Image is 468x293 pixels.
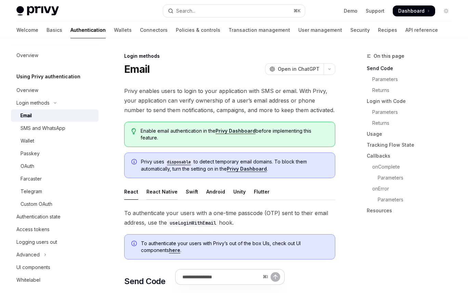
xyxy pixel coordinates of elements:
span: Privy enables users to login to your application with SMS or email. With Privy, your application ... [124,86,335,115]
span: On this page [374,52,404,60]
a: Wallets [114,22,132,38]
a: Custom OAuth [11,198,99,210]
a: API reference [405,22,438,38]
a: Tracking Flow State [367,139,457,150]
span: ⌘ K [294,8,301,14]
img: light logo [16,6,59,16]
a: Parameters [367,194,457,205]
a: Callbacks [367,150,457,161]
h5: Using Privy authentication [16,72,80,81]
div: Logging users out [16,238,57,246]
code: disposable [164,159,194,165]
a: OAuth [11,160,99,172]
span: Enable email authentication in the before implementing this feature. [141,128,328,141]
a: Usage [367,129,457,139]
a: Email [11,109,99,122]
button: Open in ChatGPT [265,63,324,75]
div: SMS and WhatsApp [21,124,65,132]
span: Open in ChatGPT [278,66,320,72]
a: Demo [344,8,357,14]
div: Authentication state [16,213,61,221]
a: Whitelabel [11,274,99,286]
input: Ask a question... [182,269,260,284]
a: Welcome [16,22,38,38]
a: here [169,247,180,253]
a: Basics [47,22,62,38]
a: SMS and WhatsApp [11,122,99,134]
div: Access tokens [16,225,50,234]
div: Advanced [16,251,40,259]
button: Toggle Login methods section [11,97,99,109]
button: Toggle dark mode [441,5,452,16]
a: Resources [367,205,457,216]
a: Access tokens [11,223,99,236]
span: Dashboard [398,8,425,14]
span: Privy uses to detect temporary email domains. To block them automatically, turn the setting on in... [141,158,328,172]
a: Authentication state [11,211,99,223]
div: Whitelabel [16,276,40,284]
div: Login methods [124,53,335,59]
div: Unity [233,184,246,200]
a: Recipes [378,22,397,38]
a: Transaction management [229,22,290,38]
a: Support [366,8,385,14]
a: Returns [367,118,457,129]
div: Overview [16,51,38,59]
a: Overview [11,49,99,62]
a: Logging users out [11,236,99,248]
a: Overview [11,84,99,96]
a: Parameters [367,107,457,118]
div: Email [21,111,32,120]
a: Login with Code [367,96,457,107]
div: Farcaster [21,175,42,183]
a: Wallet [11,135,99,147]
a: Privy Dashboard [216,128,256,134]
a: Parameters [367,74,457,85]
div: Passkey [21,149,40,158]
a: Security [350,22,370,38]
div: Swift [186,184,198,200]
div: Login methods [16,99,50,107]
a: Connectors [140,22,168,38]
a: User management [298,22,342,38]
a: disposable [164,159,194,164]
div: UI components [16,263,50,271]
button: Toggle Advanced section [11,249,99,261]
a: Dashboard [393,5,435,16]
div: React [124,184,138,200]
svg: Tip [131,128,136,134]
div: Flutter [254,184,270,200]
a: UI components [11,261,99,274]
div: Custom OAuth [21,200,52,208]
a: Passkey [11,147,99,160]
div: Search... [176,7,195,15]
a: Policies & controls [176,22,220,38]
a: onError [367,183,457,194]
a: Parameters [367,172,457,183]
button: Send message [271,272,280,282]
button: Open search [163,5,304,17]
a: Farcaster [11,173,99,185]
div: Android [206,184,225,200]
div: Overview [16,86,38,94]
a: Privy Dashboard [227,166,267,172]
a: Returns [367,85,457,96]
svg: Info [131,159,138,166]
h1: Email [124,63,149,75]
svg: Info [131,241,138,248]
code: useLoginWithEmail [167,219,219,227]
div: Telegram [21,187,42,196]
div: Wallet [21,137,34,145]
span: To authenticate your users with a one-time passcode (OTP) sent to their email address, use the hook. [124,208,335,227]
span: To authenticate your users with Privy’s out of the box UIs, check out UI components . [141,240,328,254]
div: React Native [146,184,178,200]
a: Telegram [11,185,99,198]
a: Send Code [367,63,457,74]
a: Authentication [70,22,106,38]
a: onComplete [367,161,457,172]
div: OAuth [21,162,34,170]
